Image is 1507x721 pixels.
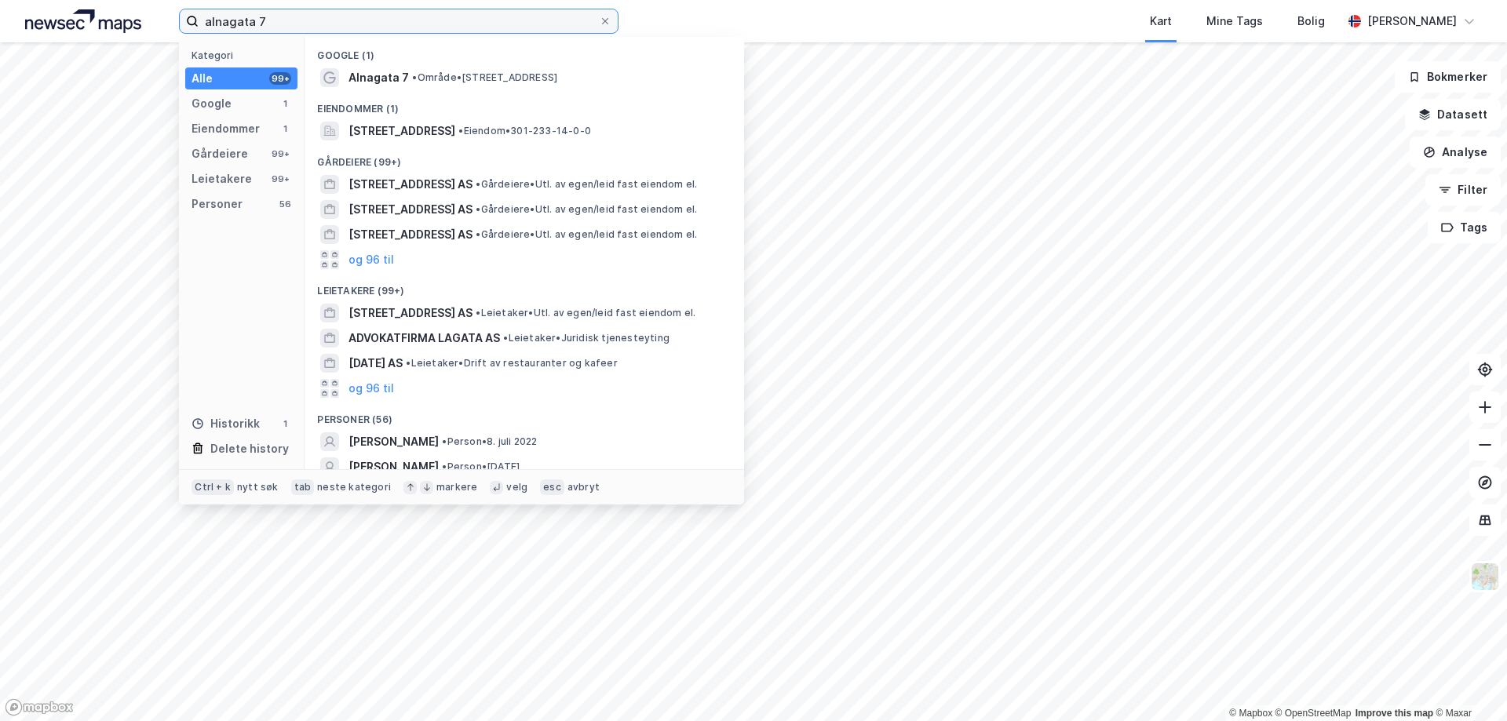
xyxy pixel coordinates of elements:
[291,479,315,495] div: tab
[1297,12,1325,31] div: Bolig
[279,198,291,210] div: 56
[5,698,74,716] a: Mapbox homepage
[1405,99,1501,130] button: Datasett
[269,173,291,185] div: 99+
[458,125,591,137] span: Eiendom • 301-233-14-0-0
[192,414,260,433] div: Historikk
[506,481,527,493] div: velg
[1395,61,1501,93] button: Bokmerker
[348,122,455,140] span: [STREET_ADDRESS]
[406,357,411,369] span: •
[348,329,500,348] span: ADVOKATFIRMA LAGATA AS
[305,272,744,300] div: Leietakere (99+)
[192,49,297,61] div: Kategori
[476,228,697,241] span: Gårdeiere • Utl. av egen/leid fast eiendom el.
[1356,708,1433,719] a: Improve this map
[567,481,600,493] div: avbryt
[476,203,480,215] span: •
[412,71,417,83] span: •
[1229,708,1272,719] a: Mapbox
[348,175,473,194] span: [STREET_ADDRESS] AS
[406,357,617,370] span: Leietaker • Drift av restauranter og kafeer
[348,225,473,244] span: [STREET_ADDRESS] AS
[305,401,744,429] div: Personer (56)
[305,144,744,172] div: Gårdeiere (99+)
[503,332,508,344] span: •
[1428,212,1501,243] button: Tags
[1367,12,1457,31] div: [PERSON_NAME]
[442,435,447,447] span: •
[317,481,391,493] div: neste kategori
[458,125,463,137] span: •
[192,479,234,495] div: Ctrl + k
[305,90,744,118] div: Eiendommer (1)
[476,178,697,191] span: Gårdeiere • Utl. av egen/leid fast eiendom el.
[192,169,252,188] div: Leietakere
[348,354,403,373] span: [DATE] AS
[237,481,279,493] div: nytt søk
[348,200,473,219] span: [STREET_ADDRESS] AS
[192,144,248,163] div: Gårdeiere
[348,379,394,398] button: og 96 til
[1275,708,1352,719] a: OpenStreetMap
[348,250,394,269] button: og 96 til
[192,94,232,113] div: Google
[442,461,447,472] span: •
[192,69,213,88] div: Alle
[269,147,291,160] div: 99+
[279,97,291,110] div: 1
[436,481,477,493] div: markere
[1470,562,1500,592] img: Z
[476,307,695,319] span: Leietaker • Utl. av egen/leid fast eiendom el.
[1206,12,1263,31] div: Mine Tags
[199,9,599,33] input: Søk på adresse, matrikkel, gårdeiere, leietakere eller personer
[348,457,439,476] span: [PERSON_NAME]
[540,479,564,495] div: esc
[476,203,697,216] span: Gårdeiere • Utl. av egen/leid fast eiendom el.
[192,195,243,213] div: Personer
[269,72,291,85] div: 99+
[305,37,744,65] div: Google (1)
[279,417,291,430] div: 1
[1429,646,1507,721] iframe: Chat Widget
[279,122,291,135] div: 1
[476,178,480,190] span: •
[1425,174,1501,206] button: Filter
[348,432,439,451] span: [PERSON_NAME]
[348,304,473,322] span: [STREET_ADDRESS] AS
[1410,137,1501,168] button: Analyse
[476,307,480,319] span: •
[442,461,520,473] span: Person • [DATE]
[476,228,480,240] span: •
[1150,12,1172,31] div: Kart
[192,119,260,138] div: Eiendommer
[412,71,557,84] span: Område • [STREET_ADDRESS]
[210,439,289,458] div: Delete history
[348,68,409,87] span: Alnagata 7
[25,9,141,33] img: logo.a4113a55bc3d86da70a041830d287a7e.svg
[1429,646,1507,721] div: Kontrollprogram for chat
[442,435,537,448] span: Person • 8. juli 2022
[503,332,670,344] span: Leietaker • Juridisk tjenesteyting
